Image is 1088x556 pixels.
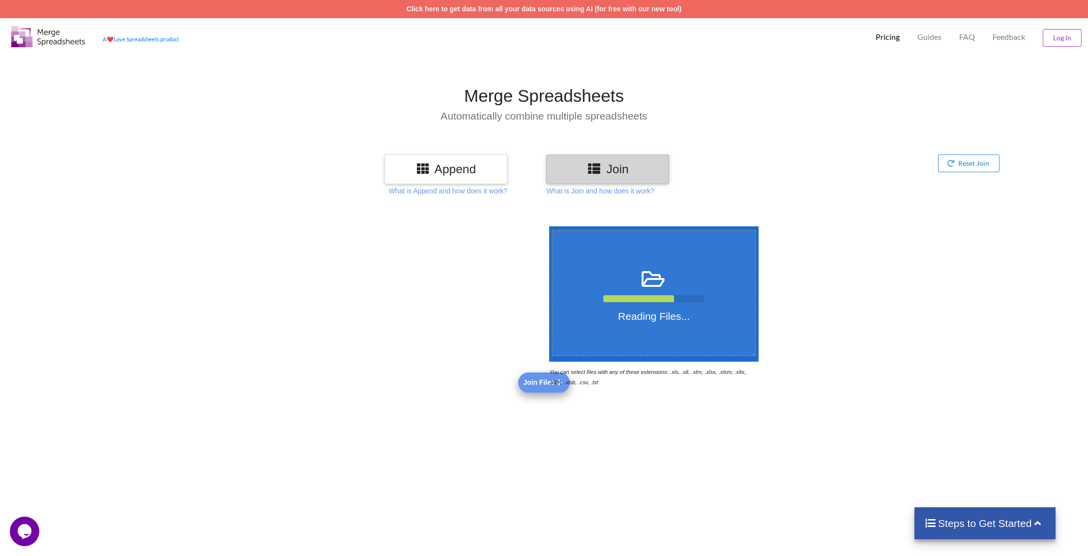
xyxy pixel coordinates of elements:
img: Logo.png [11,26,85,47]
button: Reset Join [938,154,1000,172]
span: heart [107,36,114,42]
p: What is Append and how does it work? [389,186,507,196]
h3: Join [554,162,662,176]
span: Feedback [993,33,1025,41]
a: AheartLove Spreadsheets product [103,36,179,42]
h4: Reading Files... [553,310,756,322]
i: You can select files with any of these extensions: .xls, .xlt, .xlm, .xlsx, .xlsm, .xltx, .xltm, ... [549,369,746,385]
h4: Steps to Get Started [924,517,1046,529]
p: FAQ [959,32,975,42]
iframe: chat widget [10,517,41,546]
p: Guides [917,32,941,42]
h3: Append [392,162,500,176]
button: Log In [1043,29,1082,47]
p: Pricing [876,32,900,42]
a: Click here to get data from all your data sources using AI (for free with our new tool) [407,5,682,13]
p: What is Join and how does it work? [546,186,654,196]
